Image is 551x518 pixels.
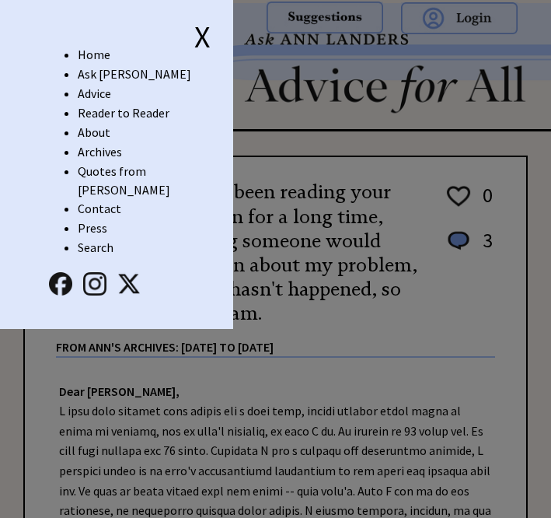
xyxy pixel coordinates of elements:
[78,144,122,159] a: Archives
[83,272,106,296] img: instagram.png
[194,17,211,56] span: X
[49,272,72,296] img: facebook.png
[78,66,191,82] a: Ask [PERSON_NAME]
[78,163,170,198] a: Quotes from [PERSON_NAME]
[78,240,113,255] a: Search
[78,201,121,216] a: Contact
[78,124,110,140] a: About
[78,220,107,236] a: Press
[117,272,141,296] img: x_small.png
[78,47,110,62] a: Home
[78,86,111,101] a: Advice
[78,105,169,121] a: Reader to Reader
